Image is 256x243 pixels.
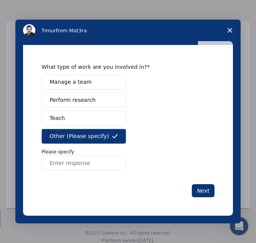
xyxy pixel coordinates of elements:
span: Close survey [219,20,241,41]
button: Other (Please specify) [42,129,126,144]
p: Please specify [42,148,214,155]
button: Manage a team [42,75,126,90]
span: Perform research [50,96,96,104]
span: Teach [50,114,65,122]
button: Teach [42,111,126,126]
span: Support [15,5,43,12]
span: Timur [42,28,56,33]
div: What type of work are you involved in? [42,63,203,70]
img: Profile image for Timur [23,24,35,37]
span: Manage a team [50,78,91,86]
button: Perform research [42,93,126,108]
input: Enter response [42,155,126,171]
span: from Mat3ra [56,28,86,33]
button: Next [192,184,214,197]
span: Other (Please specify) [50,132,109,140]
